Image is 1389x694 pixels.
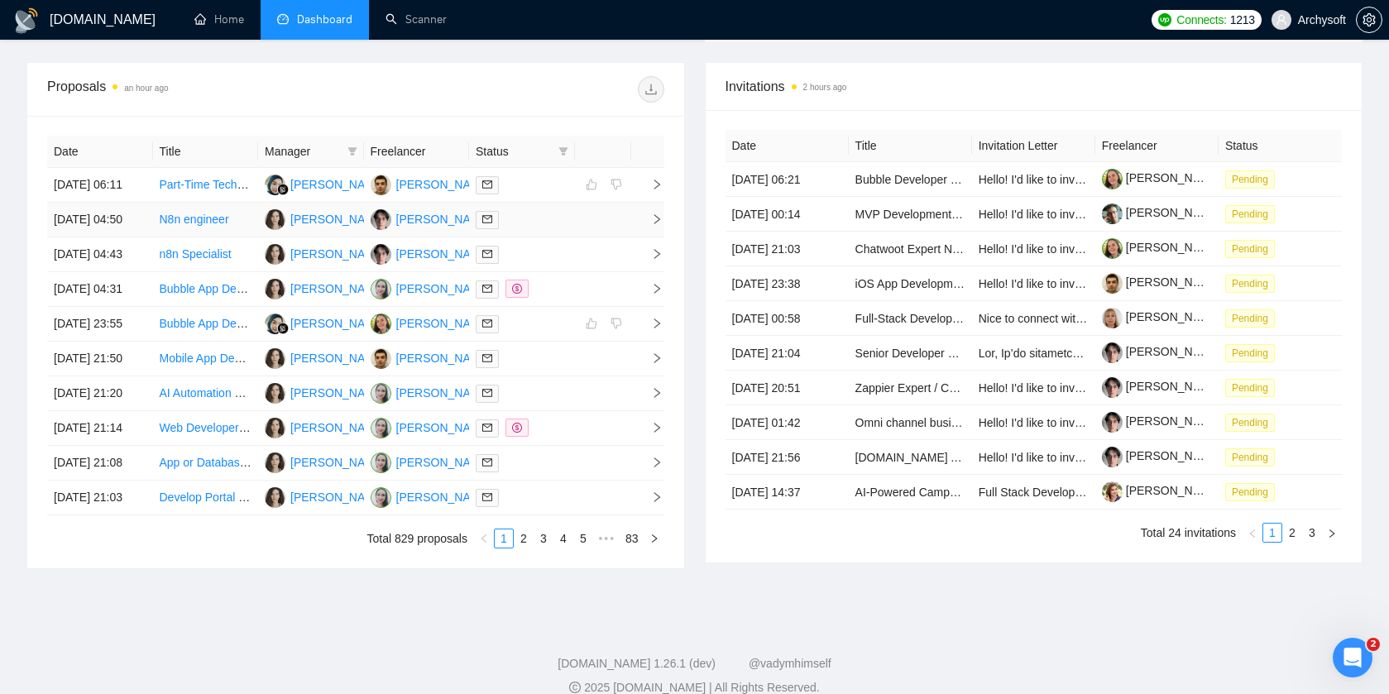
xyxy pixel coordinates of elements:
[153,376,259,411] td: AI Automation Expert for Workflow Automation
[494,529,514,548] li: 1
[855,381,1011,395] a: Zappier Expert / Custom CRM
[482,318,492,328] span: mail
[153,481,259,515] td: Develop Portal like just eat/uber eats with Loyalty Program and Community Features
[290,245,386,263] div: [PERSON_NAME]
[849,130,972,162] th: Title
[1303,524,1321,542] a: 3
[573,529,593,548] li: 5
[482,388,492,398] span: mail
[855,347,1329,360] a: Senior Developer — Build AI Chat + Quote + Booking Platform for Small Service Businesses
[495,529,513,548] a: 1
[644,529,664,548] button: right
[726,301,849,336] td: [DATE] 00:58
[638,283,663,294] span: right
[47,203,153,237] td: [DATE] 04:50
[47,136,153,168] th: Date
[371,490,491,503] a: MK[PERSON_NAME]
[1102,275,1221,289] a: [PERSON_NAME]
[265,244,285,265] img: AS
[290,488,386,506] div: [PERSON_NAME]
[638,248,663,260] span: right
[265,348,285,369] img: AS
[265,313,285,334] img: NA
[1225,415,1281,428] a: Pending
[1225,275,1275,293] span: Pending
[265,487,285,508] img: AS
[153,203,259,237] td: N8n engineer
[265,420,386,433] a: AS[PERSON_NAME]
[160,421,459,434] a: Web Developer Needed for Cannabis Wholesale Business
[290,384,386,402] div: [PERSON_NAME]
[1225,346,1281,359] a: Pending
[482,284,492,294] span: mail
[371,175,391,195] img: DO
[1302,523,1322,543] li: 3
[265,281,386,294] a: AS[PERSON_NAME]
[726,162,849,197] td: [DATE] 06:21
[371,452,391,473] img: MK
[726,266,849,301] td: [DATE] 23:38
[803,83,847,92] time: 2 hours ago
[258,136,364,168] th: Manager
[1102,481,1123,502] img: c1-qdTzhHRTVUXAHt9XhOh7FPaqjnmuPGz5zTWizk3O-cPfGWFCeUVnC4f3tIMkaSk
[638,387,663,399] span: right
[476,142,552,160] span: Status
[290,349,386,367] div: [PERSON_NAME]
[396,453,491,471] div: [PERSON_NAME]
[1102,342,1123,363] img: c1v-k4X7GFmevqHfK5tak7MlxtSbPKOl5OVbRf_VwZ8pGGqGO9DRwrYjEkkcHab-B3
[1263,524,1281,542] a: 1
[644,529,664,548] li: Next Page
[1356,13,1382,26] a: setting
[649,534,659,543] span: right
[265,490,386,503] a: AS[PERSON_NAME]
[290,175,386,194] div: [PERSON_NAME]
[1327,529,1337,538] span: right
[47,342,153,376] td: [DATE] 21:50
[593,529,620,548] li: Next 5 Pages
[153,446,259,481] td: App or Database Development for Billboard Management
[514,529,534,548] li: 2
[638,352,663,364] span: right
[290,419,386,437] div: [PERSON_NAME]
[726,440,849,475] td: [DATE] 21:56
[553,529,573,548] li: 4
[479,534,489,543] span: left
[1282,523,1302,543] li: 2
[371,316,491,329] a: AB[PERSON_NAME]
[160,352,462,365] a: Mobile App Developer for Renovation Project Management
[297,12,352,26] span: Dashboard
[638,179,663,190] span: right
[396,245,491,263] div: [PERSON_NAME]
[1225,309,1275,328] span: Pending
[371,281,491,294] a: MK[PERSON_NAME]
[396,175,491,194] div: [PERSON_NAME]
[160,178,553,191] a: Part-Time Technical Assistant – Developer Accounts, Analytics & CRM Setup
[638,422,663,433] span: right
[482,353,492,363] span: mail
[620,529,644,548] a: 83
[364,136,470,168] th: Freelancer
[153,307,259,342] td: Bubble App Development
[726,76,1343,97] span: Invitations
[265,385,386,399] a: AS[PERSON_NAME]
[1367,638,1380,651] span: 2
[371,420,491,433] a: MK[PERSON_NAME]
[371,418,391,438] img: MK
[482,214,492,224] span: mail
[1225,172,1281,185] a: Pending
[265,279,285,299] img: AS
[482,457,492,467] span: mail
[344,139,361,164] span: filter
[265,177,386,190] a: NA[PERSON_NAME]
[749,657,831,670] a: @vadymhimself
[482,492,492,502] span: mail
[277,13,289,25] span: dashboard
[371,385,491,399] a: MK[PERSON_NAME]
[290,314,386,333] div: [PERSON_NAME]
[47,76,356,103] div: Proposals
[371,351,491,364] a: DO[PERSON_NAME]
[371,279,391,299] img: MK
[160,247,232,261] a: n8n Specialist
[474,529,494,548] li: Previous Page
[849,266,972,301] td: iOS App Development with API Integration and location services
